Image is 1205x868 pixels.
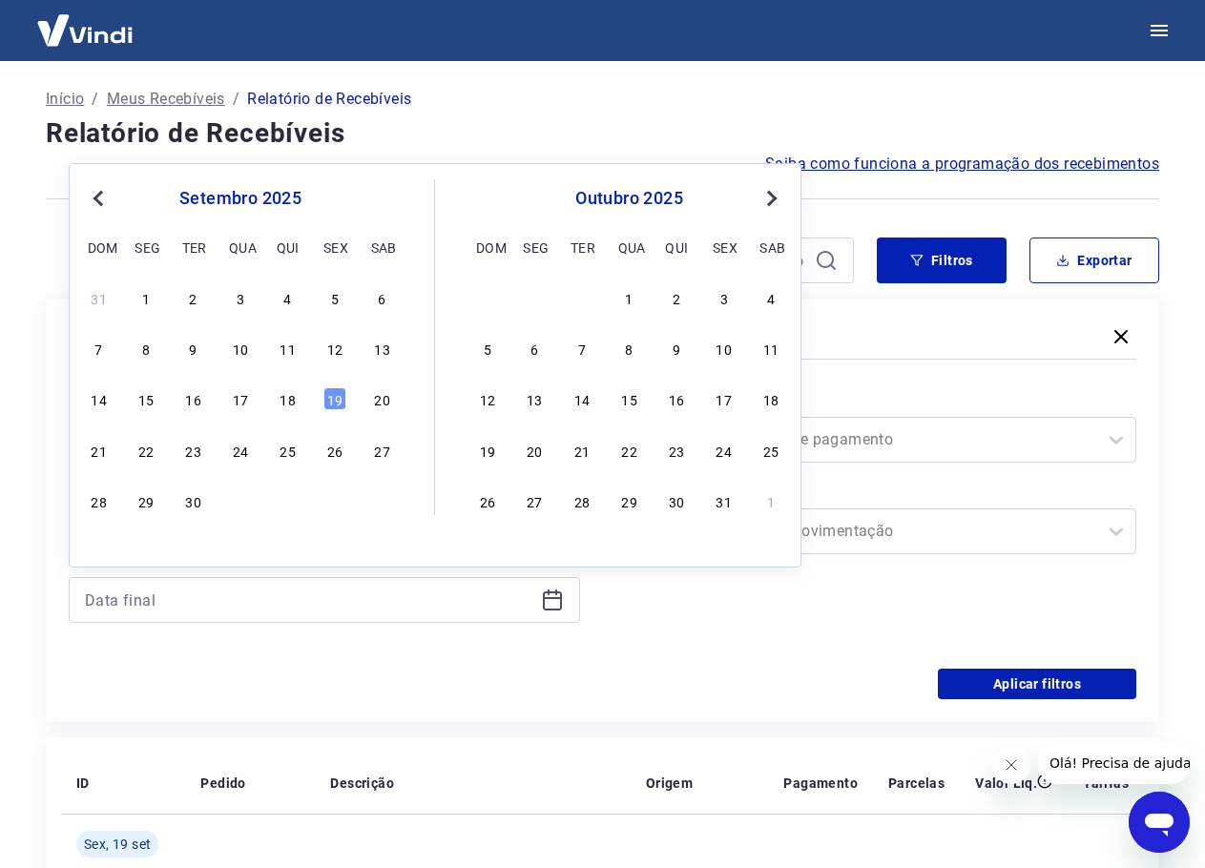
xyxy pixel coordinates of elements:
[713,387,736,410] div: Choose sexta-feira, 17 de outubro de 2025
[229,387,252,410] div: Choose quarta-feira, 17 de setembro de 2025
[665,337,688,360] div: Choose quinta-feira, 9 de outubro de 2025
[618,439,641,462] div: Choose quarta-feira, 22 de outubro de 2025
[88,286,111,309] div: Choose domingo, 31 de agosto de 2025
[88,236,111,258] div: dom
[476,337,499,360] div: Choose domingo, 5 de outubro de 2025
[523,387,546,410] div: Choose segunda-feira, 13 de outubro de 2025
[371,286,394,309] div: Choose sábado, 6 de setembro de 2025
[371,337,394,360] div: Choose sábado, 13 de setembro de 2025
[46,114,1159,153] h4: Relatório de Recebíveis
[46,88,84,111] a: Início
[618,286,641,309] div: Choose quarta-feira, 1 de outubro de 2025
[571,439,593,462] div: Choose terça-feira, 21 de outubro de 2025
[182,439,205,462] div: Choose terça-feira, 23 de setembro de 2025
[277,439,300,462] div: Choose quinta-feira, 25 de setembro de 2025
[323,236,346,258] div: sex
[229,236,252,258] div: qua
[665,387,688,410] div: Choose quinta-feira, 16 de outubro de 2025
[277,286,300,309] div: Choose quinta-feira, 4 de setembro de 2025
[88,439,111,462] div: Choose domingo, 21 de setembro de 2025
[277,236,300,258] div: qui
[759,337,782,360] div: Choose sábado, 11 de outubro de 2025
[765,153,1159,176] span: Saiba como funciona a programação dos recebimentos
[371,387,394,410] div: Choose sábado, 20 de setembro de 2025
[135,286,157,309] div: Choose segunda-feira, 1 de setembro de 2025
[783,774,858,793] p: Pagamento
[323,489,346,512] div: Choose sexta-feira, 3 de outubro de 2025
[476,489,499,512] div: Choose domingo, 26 de outubro de 2025
[665,236,688,258] div: qui
[665,286,688,309] div: Choose quinta-feira, 2 de outubro de 2025
[473,283,785,514] div: month 2025-10
[646,774,693,793] p: Origem
[371,439,394,462] div: Choose sábado, 27 de setembro de 2025
[1038,742,1190,784] iframe: Mensagem da empresa
[713,439,736,462] div: Choose sexta-feira, 24 de outubro de 2025
[1129,792,1190,853] iframe: Botão para abrir a janela de mensagens
[759,489,782,512] div: Choose sábado, 1 de novembro de 2025
[88,387,111,410] div: Choose domingo, 14 de setembro de 2025
[571,236,593,258] div: ter
[182,387,205,410] div: Choose terça-feira, 16 de setembro de 2025
[92,88,98,111] p: /
[476,236,499,258] div: dom
[182,286,205,309] div: Choose terça-feira, 2 de setembro de 2025
[135,337,157,360] div: Choose segunda-feira, 8 de setembro de 2025
[713,286,736,309] div: Choose sexta-feira, 3 de outubro de 2025
[975,774,1037,793] p: Valor Líq.
[571,286,593,309] div: Choose terça-feira, 30 de setembro de 2025
[618,236,641,258] div: qua
[759,387,782,410] div: Choose sábado, 18 de outubro de 2025
[200,774,245,793] p: Pedido
[182,489,205,512] div: Choose terça-feira, 30 de setembro de 2025
[713,337,736,360] div: Choose sexta-feira, 10 de outubro de 2025
[88,489,111,512] div: Choose domingo, 28 de setembro de 2025
[107,88,225,111] a: Meus Recebíveis
[571,387,593,410] div: Choose terça-feira, 14 de outubro de 2025
[277,387,300,410] div: Choose quinta-feira, 18 de setembro de 2025
[473,187,785,210] div: outubro 2025
[323,387,346,410] div: Choose sexta-feira, 19 de setembro de 2025
[992,746,1030,784] iframe: Fechar mensagem
[135,387,157,410] div: Choose segunda-feira, 15 de setembro de 2025
[323,286,346,309] div: Choose sexta-feira, 5 de setembro de 2025
[85,283,396,514] div: month 2025-09
[229,489,252,512] div: Choose quarta-feira, 1 de outubro de 2025
[665,439,688,462] div: Choose quinta-feira, 23 de outubro de 2025
[277,337,300,360] div: Choose quinta-feira, 11 de setembro de 2025
[233,88,239,111] p: /
[759,236,782,258] div: sab
[571,337,593,360] div: Choose terça-feira, 7 de outubro de 2025
[1029,238,1159,283] button: Exportar
[229,286,252,309] div: Choose quarta-feira, 3 de setembro de 2025
[476,387,499,410] div: Choose domingo, 12 de outubro de 2025
[476,439,499,462] div: Choose domingo, 19 de outubro de 2025
[330,774,394,793] p: Descrição
[523,489,546,512] div: Choose segunda-feira, 27 de outubro de 2025
[229,439,252,462] div: Choose quarta-feira, 24 de setembro de 2025
[135,236,157,258] div: seg
[88,337,111,360] div: Choose domingo, 7 de setembro de 2025
[11,13,160,29] span: Olá! Precisa de ajuda?
[665,489,688,512] div: Choose quinta-feira, 30 de outubro de 2025
[135,439,157,462] div: Choose segunda-feira, 22 de setembro de 2025
[523,439,546,462] div: Choose segunda-feira, 20 de outubro de 2025
[371,489,394,512] div: Choose sábado, 4 de outubro de 2025
[713,489,736,512] div: Choose sexta-feira, 31 de outubro de 2025
[84,835,151,854] span: Sex, 19 set
[618,337,641,360] div: Choose quarta-feira, 8 de outubro de 2025
[888,774,945,793] p: Parcelas
[85,187,396,210] div: setembro 2025
[476,286,499,309] div: Choose domingo, 28 de setembro de 2025
[759,439,782,462] div: Choose sábado, 25 de outubro de 2025
[323,439,346,462] div: Choose sexta-feira, 26 de setembro de 2025
[523,286,546,309] div: Choose segunda-feira, 29 de setembro de 2025
[938,669,1136,699] button: Aplicar filtros
[630,390,1133,413] label: Forma de Pagamento
[618,489,641,512] div: Choose quarta-feira, 29 de outubro de 2025
[571,489,593,512] div: Choose terça-feira, 28 de outubro de 2025
[759,286,782,309] div: Choose sábado, 4 de outubro de 2025
[87,187,110,210] button: Previous Month
[23,1,147,59] img: Vindi
[229,337,252,360] div: Choose quarta-feira, 10 de setembro de 2025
